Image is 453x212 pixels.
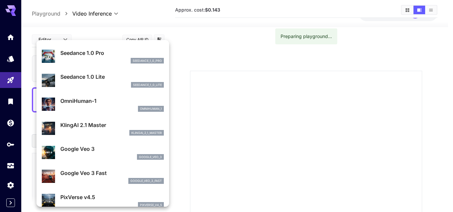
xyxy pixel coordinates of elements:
div: Domain: [URL] [17,17,47,22]
p: pixverse_v4_5 [140,203,162,207]
div: Domain Overview [25,39,59,43]
p: Google Veo 3 [60,145,164,153]
p: Google Veo 3 Fast [60,169,164,177]
p: KlingAI 2.1 Master [60,121,164,129]
p: klingai_2_1_master [131,131,162,135]
p: omnihuman_1 [140,106,162,111]
p: Seedance 1.0 Lite [60,73,164,81]
p: OmniHuman‑1 [60,97,164,105]
img: logo_orange.svg [11,11,16,16]
p: seedance_1_0_pro [133,59,162,63]
p: seedance_1_0_lite [133,83,162,87]
div: Seedance 1.0 Liteseedance_1_0_lite [42,70,164,90]
p: google_veo_3_fast [130,179,162,183]
img: website_grey.svg [11,17,16,22]
div: PixVerse v4.5pixverse_v4_5 [42,191,164,211]
div: KlingAI 2.1 Masterklingai_2_1_master [42,118,164,139]
div: Keywords by Traffic [73,39,112,43]
img: tab_keywords_by_traffic_grey.svg [66,38,71,44]
div: Seedance 1.0 Proseedance_1_0_pro [42,46,164,66]
p: google_veo_3 [139,155,162,159]
p: PixVerse v4.5 [60,193,164,201]
div: Google Veo 3google_veo_3 [42,142,164,162]
div: OmniHuman‑1omnihuman_1 [42,94,164,114]
div: Google Veo 3 Fastgoogle_veo_3_fast [42,166,164,187]
img: tab_domain_overview_orange.svg [18,38,23,44]
p: Seedance 1.0 Pro [60,49,164,57]
div: v 4.0.25 [19,11,32,16]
